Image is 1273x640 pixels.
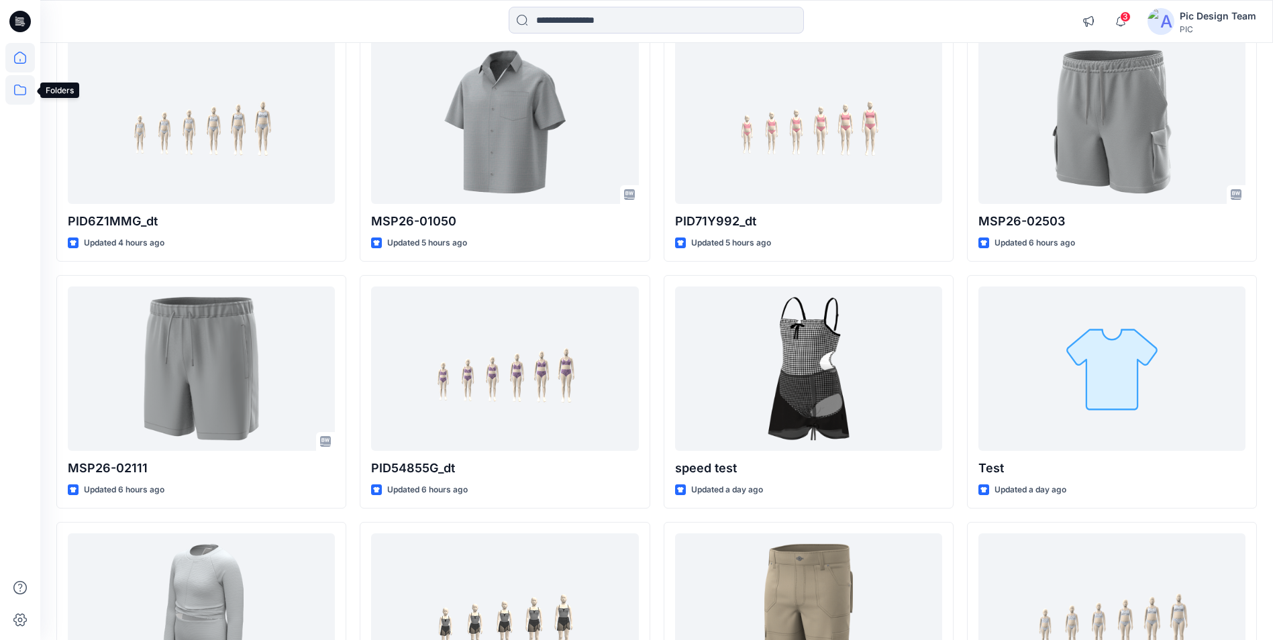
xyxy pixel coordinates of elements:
[675,286,942,451] a: speed test
[1120,11,1131,22] span: 3
[84,483,164,497] p: Updated 6 hours ago
[1148,8,1174,35] img: avatar
[68,459,335,478] p: MSP26-02111
[978,40,1245,204] a: MSP26-02503
[691,483,763,497] p: Updated a day ago
[387,236,467,250] p: Updated 5 hours ago
[675,40,942,204] a: PID71Y992_dt
[978,212,1245,231] p: MSP26-02503
[995,483,1066,497] p: Updated a day ago
[371,40,638,204] a: MSP26-01050
[978,459,1245,478] p: Test
[371,286,638,451] a: PID54855G_dt
[84,236,164,250] p: Updated 4 hours ago
[1180,8,1256,24] div: Pic Design Team
[387,483,468,497] p: Updated 6 hours ago
[371,212,638,231] p: MSP26-01050
[1180,24,1256,34] div: PIC
[978,286,1245,451] a: Test
[68,40,335,204] a: PID6Z1MMG_dt
[675,459,942,478] p: speed test
[68,286,335,451] a: MSP26-02111
[995,236,1075,250] p: Updated 6 hours ago
[675,212,942,231] p: PID71Y992_dt
[691,236,771,250] p: Updated 5 hours ago
[68,212,335,231] p: PID6Z1MMG_dt
[371,459,638,478] p: PID54855G_dt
